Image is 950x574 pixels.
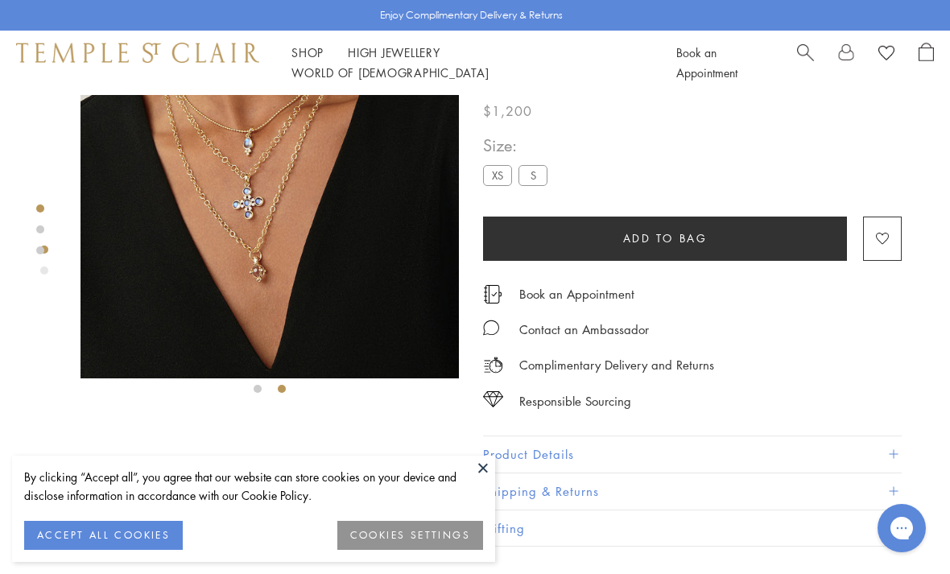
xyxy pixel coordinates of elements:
[291,64,489,81] a: World of [DEMOGRAPHIC_DATA]World of [DEMOGRAPHIC_DATA]
[16,43,259,62] img: Temple St. Clair
[869,498,934,558] iframe: Gorgias live chat messenger
[24,521,183,550] button: ACCEPT ALL COOKIES
[380,7,563,23] p: Enjoy Complimentary Delivery & Returns
[291,43,640,83] nav: Main navigation
[483,132,554,159] span: Size:
[878,43,894,67] a: View Wishlist
[797,43,814,83] a: Search
[483,101,532,122] span: $1,200
[519,355,714,375] p: Complimentary Delivery and Returns
[483,436,902,473] button: Product Details
[623,229,708,247] span: Add to bag
[483,165,512,185] label: XS
[483,320,499,336] img: MessageIcon-01_2.svg
[40,242,48,287] div: Product gallery navigation
[291,44,324,60] a: ShopShop
[519,391,631,411] div: Responsible Sourcing
[483,285,502,304] img: icon_appointment.svg
[518,165,547,185] label: S
[337,521,483,550] button: COOKIES SETTINGS
[676,44,737,81] a: Book an Appointment
[519,285,634,303] a: Book an Appointment
[483,391,503,407] img: icon_sourcing.svg
[483,355,503,375] img: icon_delivery.svg
[483,217,847,261] button: Add to bag
[483,510,902,547] button: Gifting
[348,44,440,60] a: High JewelleryHigh Jewellery
[519,320,649,340] div: Contact an Ambassador
[24,468,483,505] div: By clicking “Accept all”, you agree that our website can store cookies on your device and disclos...
[483,473,902,510] button: Shipping & Returns
[919,43,934,83] a: Open Shopping Bag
